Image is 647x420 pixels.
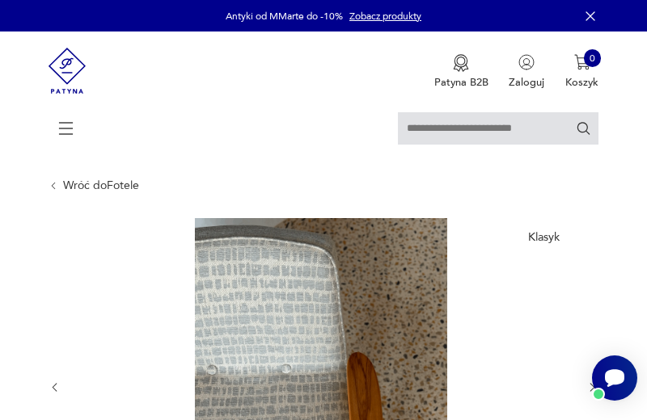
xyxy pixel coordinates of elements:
button: Zaloguj [509,54,544,90]
p: Zaloguj [509,75,544,90]
p: Antyki od MMarte do -10% [226,10,343,23]
p: Koszyk [565,75,598,90]
button: 0Koszyk [565,54,598,90]
a: Ikona medaluPatyna B2B [434,54,488,90]
img: Patyna - sklep z meblami i dekoracjami vintage [49,31,86,110]
button: Szukaj [576,120,591,136]
img: Ikonka użytkownika [518,54,535,70]
a: Wróć doFotele [63,179,139,192]
div: Klasyk [520,224,567,251]
img: Ikona koszyka [574,54,590,70]
iframe: Smartsupp widget button [592,355,637,401]
div: 0 [584,49,602,67]
p: Patyna B2B [434,75,488,90]
img: Ikona medalu [453,54,469,72]
button: Patyna B2B [434,54,488,90]
a: Zobacz produkty [349,10,421,23]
